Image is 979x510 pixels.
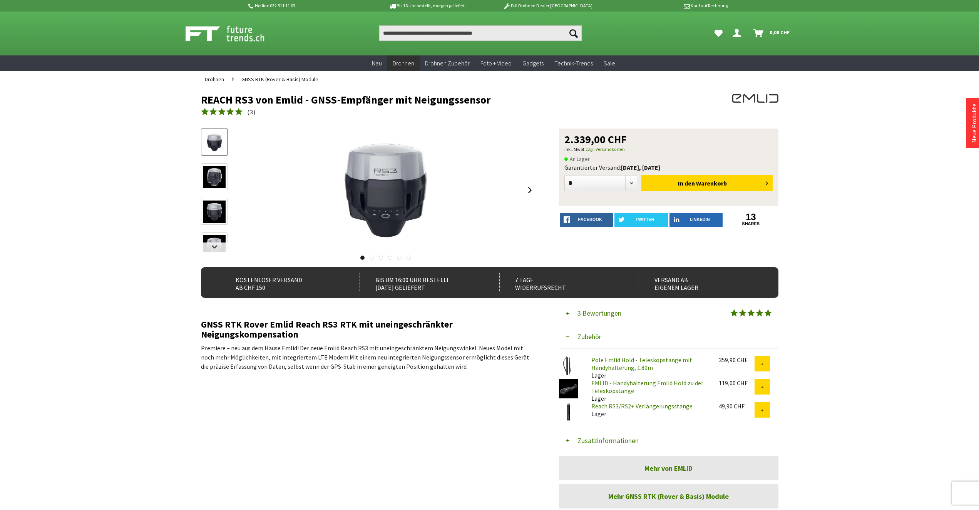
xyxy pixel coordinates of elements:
a: Neue Produkte [970,104,978,143]
b: [DATE], [DATE] [621,164,660,171]
a: zzgl. Versandkosten [586,146,625,152]
span: Drohnen Zubehör [425,59,470,67]
a: shares [724,221,778,226]
span: Neu [372,59,382,67]
a: Pole Emlid Hold - Teleskopstange mit Handyhalterung, 1.80m [591,356,692,371]
a: EMLID - Handyhalterung Emlid Hold zu der Teleskopstange [591,379,703,395]
div: Lager [585,402,713,418]
p: Hotline 032 511 11 03 [247,1,367,10]
a: Neu [366,55,387,71]
p: inkl. MwSt. [564,145,773,154]
div: 119,00 CHF [719,379,755,387]
a: Dein Konto [730,25,747,41]
a: Reach RS3/RS2+ Verlängerungsstange [591,402,693,410]
span: 2.339,00 CHF [564,134,627,145]
span: Warenkorb [696,179,727,187]
p: DJI Drohnen Dealer [GEOGRAPHIC_DATA] [487,1,607,10]
span: twitter [636,217,654,222]
span: In den [678,179,695,187]
input: Produkt, Marke, Kategorie, EAN, Artikelnummer… [379,25,582,41]
span: Premiere – neu aus dem Hause Emlid! Der neue Emlid Reach RS3 mit uneingeschränktem Neigungswinkel... [201,344,529,370]
a: Drohnen [387,55,420,71]
div: Bis um 16:00 Uhr bestellt [DATE] geliefert [360,273,482,292]
a: 13 [724,213,778,221]
h1: REACH RS3 von Emlid - GNSS-Empfänger mit Neigungssensor [201,94,663,105]
button: Suchen [566,25,582,41]
img: EMLID - Handyhalterung Emlid Hold zu der Teleskopstange [559,379,578,398]
span: Foto + Video [480,59,512,67]
span: Technik-Trends [554,59,593,67]
div: 7 Tage Widerrufsrecht [499,273,622,292]
a: facebook [560,213,613,227]
a: Mehr von EMLID [559,456,778,480]
a: LinkedIn [669,213,723,227]
span: Sale [604,59,615,67]
img: Shop Futuretrends - zur Startseite wechseln [186,24,281,43]
span: Mit einem neu integrierten Neigungssensor ermöglicht dieses Gerät die präzise Erfassung von Daten... [201,353,529,370]
span: An Lager [564,154,590,164]
span: GNSS RTK (Rover & Basis) Module [241,76,318,83]
button: 3 Bewertungen [559,302,778,325]
button: Zubehör [559,325,778,348]
img: EMLID [732,94,778,103]
span: Drohnen [393,59,414,67]
a: Gadgets [517,55,549,71]
div: Garantierter Versand: [564,164,773,171]
span: 0,00 CHF [770,26,790,38]
a: Technik-Trends [549,55,598,71]
div: Kostenloser Versand ab CHF 150 [220,273,343,292]
a: Warenkorb [750,25,794,41]
span: ( ) [247,108,256,116]
div: Lager [585,356,713,379]
a: Drohnen [201,71,228,88]
span: LinkedIn [690,217,710,222]
img: Vorschau: REACH RS3 von Emlid - GNSS-Empfänger mit Neigungssensor [203,131,226,154]
a: GNSS RTK (Rover & Basis) Module [238,71,322,88]
img: Pole Emlid Hold - Teleskopstange mit Handyhalterung, 1.80m [559,356,578,375]
div: Lager [585,379,713,402]
a: Foto + Video [475,55,517,71]
p: Kauf auf Rechnung [608,1,728,10]
a: Sale [598,55,621,71]
img: Reach RS3/RS2+ Verlängerungsstange [559,402,578,421]
a: Drohnen Zubehör [420,55,475,71]
a: twitter [614,213,668,227]
div: 359,90 CHF [719,356,755,364]
span: Gadgets [522,59,544,67]
img: REACH RS3 von Emlid - GNSS-Empfänger mit Neigungssensor [324,129,447,252]
a: (3) [201,107,256,117]
button: In den Warenkorb [641,175,773,191]
h2: GNSS RTK Rover Emlid Reach RS3 RTK mit uneingeschränkter Neigungskompensation [201,319,536,339]
div: 49,90 CHF [719,402,755,410]
p: Bis 16 Uhr bestellt, morgen geliefert. [367,1,487,10]
span: 3 [250,108,253,116]
button: Zusatzinformationen [559,429,778,452]
span: Drohnen [205,76,224,83]
a: Mehr GNSS RTK (Rover & Basis) Module [559,484,778,508]
span: facebook [578,217,602,222]
div: Versand ab eigenem Lager [639,273,761,292]
a: Meine Favoriten [711,25,726,41]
